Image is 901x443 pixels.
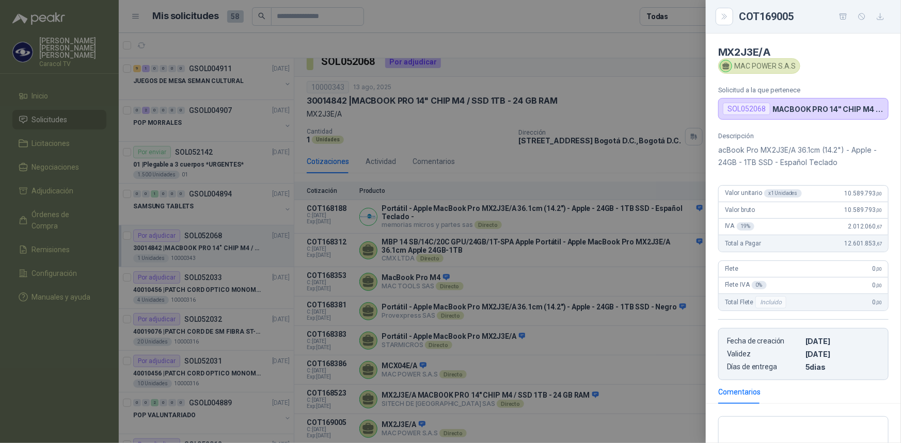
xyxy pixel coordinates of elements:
span: ,67 [876,241,882,247]
span: Valor bruto [725,206,755,214]
span: 12.601.853 [845,240,882,247]
span: Total a Pagar [725,240,761,247]
span: 0 [873,282,882,289]
p: [DATE] [805,337,880,346]
span: ,00 [876,266,882,272]
span: 10.589.793 [845,206,882,214]
div: SOL052068 [723,103,770,115]
span: ,00 [876,191,882,196]
div: Comentarios [718,386,761,398]
span: 10.589.793 [845,190,882,197]
span: ,00 [876,207,882,213]
span: Flete IVA [725,281,767,289]
p: acBook Pro MX2J3E/A 36.1cm (14.2") - Apple - 24GB - 1TB SSD - Español Teclado [718,144,889,169]
p: Solicitud a la que pertenece [718,86,889,94]
button: Close [718,10,731,23]
p: Descripción [718,132,889,140]
span: ,67 [876,224,882,229]
div: 19 % [737,222,755,231]
span: Total Flete [725,296,788,308]
h4: MX2J3E/A [718,46,889,58]
p: MACBOOK PRO 14" CHIP M4 / SSD 1TB - 24 GB RAM [772,105,884,113]
p: [DATE] [805,350,880,358]
div: COT169005 [739,8,889,25]
p: Validez [727,350,801,358]
div: 0 % [752,281,767,289]
div: x 1 Unidades [764,189,802,198]
span: IVA [725,222,754,231]
span: ,00 [876,283,882,288]
span: 0 [873,265,882,272]
div: MAC POWER S.A.S [718,58,800,74]
span: Flete [725,265,738,272]
span: ,00 [876,300,882,305]
p: Días de entrega [727,363,801,371]
span: 2.012.060 [848,223,882,230]
div: Incluido [755,296,786,308]
span: 0 [873,299,882,306]
p: Fecha de creación [727,337,801,346]
span: Valor unitario [725,189,802,198]
p: 5 dias [805,363,880,371]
